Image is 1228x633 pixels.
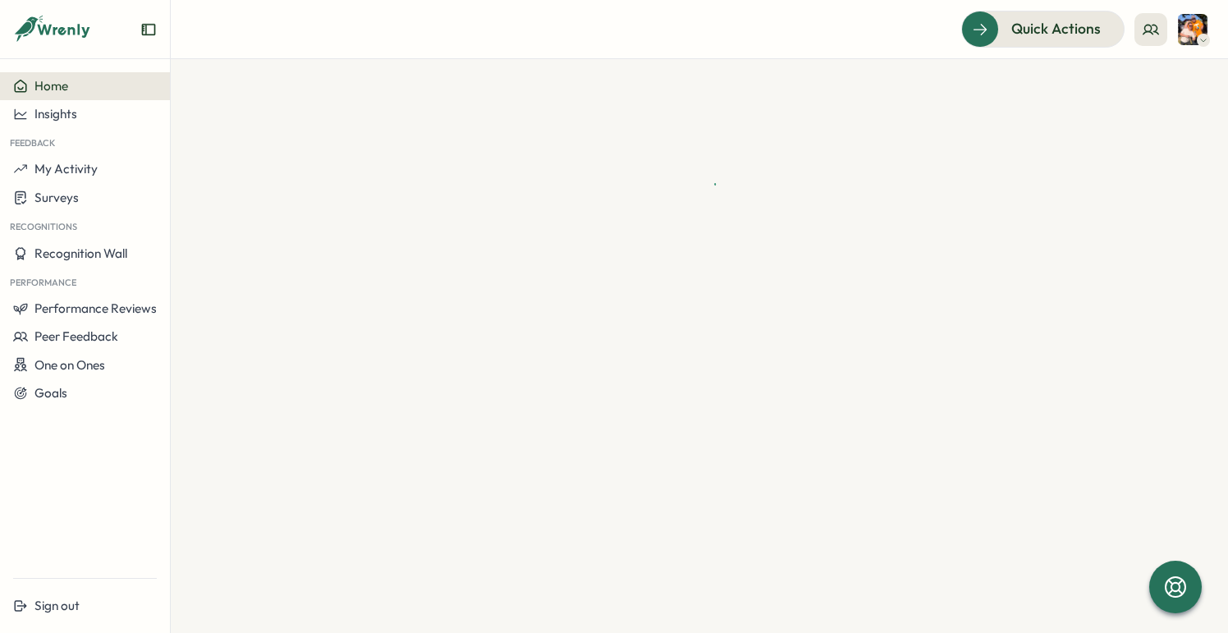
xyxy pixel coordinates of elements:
[140,21,157,38] button: Expand sidebar
[34,78,68,94] span: Home
[34,245,127,261] span: Recognition Wall
[1177,14,1208,45] img: Bryan Doster
[34,357,105,373] span: One on Ones
[34,328,118,344] span: Peer Feedback
[34,106,77,122] span: Insights
[34,161,98,177] span: My Activity
[1011,18,1101,39] span: Quick Actions
[34,598,80,613] span: Sign out
[34,300,157,316] span: Performance Reviews
[34,190,79,205] span: Surveys
[961,11,1125,47] button: Quick Actions
[34,385,67,401] span: Goals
